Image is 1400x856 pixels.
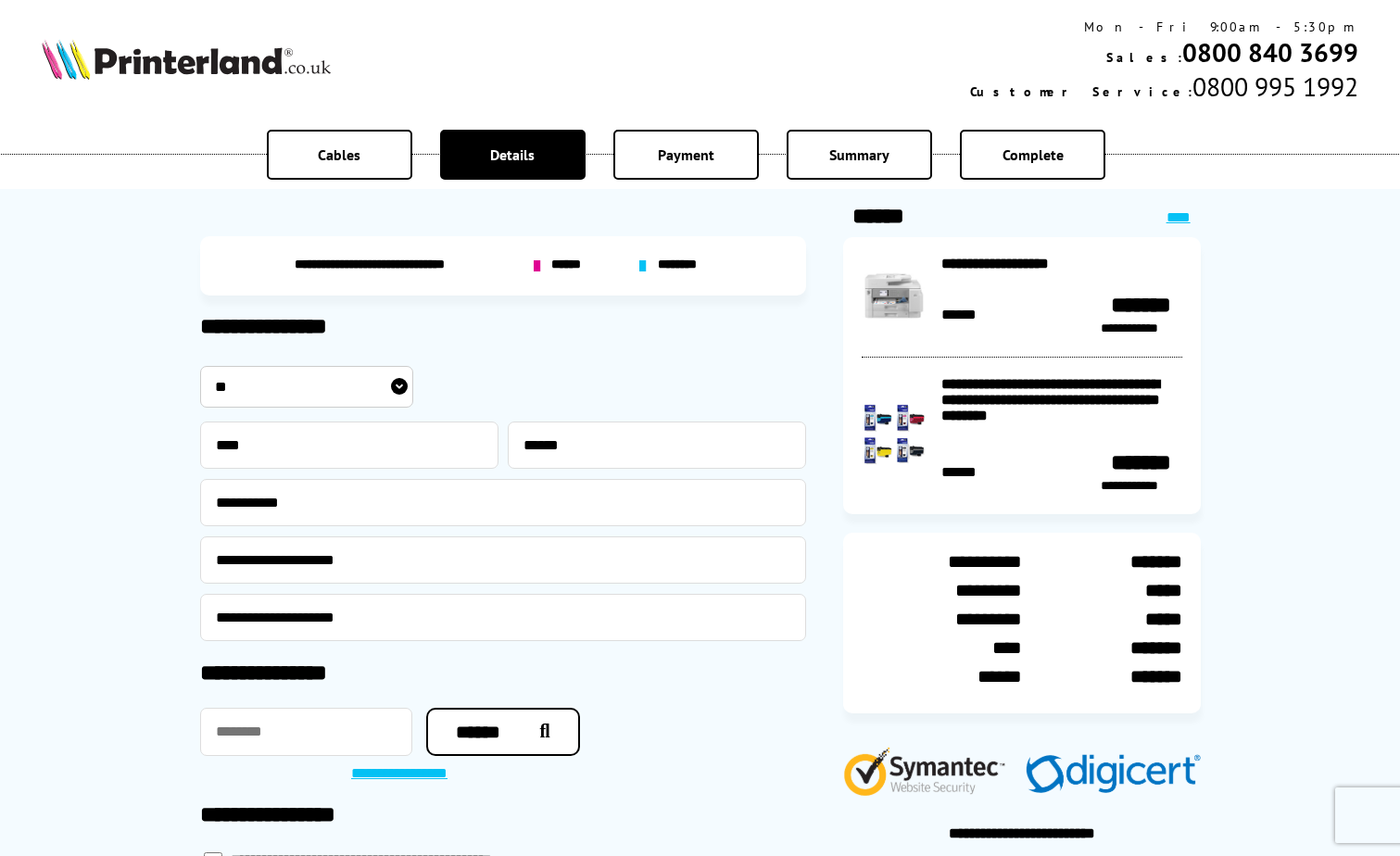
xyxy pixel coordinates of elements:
[1106,49,1182,66] span: Sales:
[970,19,1358,35] div: Mon - Fri 9:00am - 5:30pm
[829,145,889,164] span: Summary
[1192,69,1358,104] span: 0800 995 1992
[1182,35,1358,69] a: 0800 840 3699
[490,145,535,164] span: Details
[970,83,1192,100] span: Customer Service:
[42,39,331,80] img: Printerland Logo
[658,145,714,164] span: Payment
[318,145,360,164] span: Cables
[1003,145,1064,164] span: Complete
